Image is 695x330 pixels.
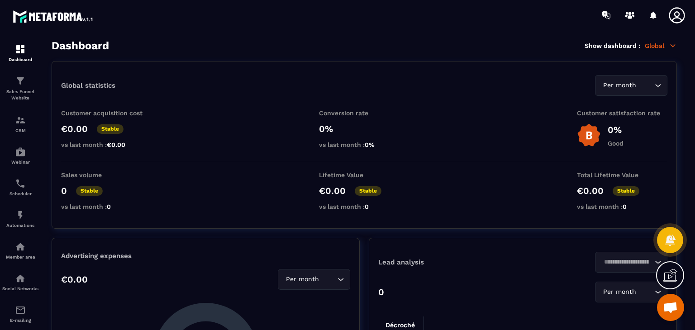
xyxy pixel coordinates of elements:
[61,252,350,260] p: Advertising expenses
[284,274,321,284] span: Per month
[278,269,350,290] div: Search for option
[319,203,409,210] p: vs last month :
[601,287,638,297] span: Per month
[365,141,375,148] span: 0%
[378,258,523,266] p: Lead analysis
[585,42,640,49] p: Show dashboard :
[2,318,38,323] p: E-mailing
[15,115,26,126] img: formation
[2,286,38,291] p: Social Networks
[577,171,667,179] p: Total Lifetime Value
[638,287,652,297] input: Search for option
[577,185,604,196] p: €0.00
[657,294,684,321] div: Open chat
[355,186,381,196] p: Stable
[61,141,152,148] p: vs last month :
[15,44,26,55] img: formation
[601,80,638,90] span: Per month
[107,203,111,210] span: 0
[319,141,409,148] p: vs last month :
[2,171,38,203] a: schedulerschedulerScheduler
[76,186,103,196] p: Stable
[2,203,38,235] a: automationsautomationsAutomations
[61,171,152,179] p: Sales volume
[365,203,369,210] span: 0
[15,241,26,252] img: automations
[577,123,601,147] img: b-badge-o.b3b20ee6.svg
[623,203,627,210] span: 0
[2,298,38,330] a: emailemailE-mailing
[638,80,652,90] input: Search for option
[321,274,335,284] input: Search for option
[319,123,409,134] p: 0%
[15,210,26,221] img: automations
[2,191,38,196] p: Scheduler
[319,109,409,117] p: Conversion rate
[378,287,384,297] p: 0
[2,57,38,62] p: Dashboard
[601,257,652,267] input: Search for option
[577,203,667,210] p: vs last month :
[2,108,38,140] a: formationformationCRM
[2,140,38,171] a: automationsautomationsWebinar
[15,146,26,157] img: automations
[2,266,38,298] a: social-networksocial-networkSocial Networks
[107,141,125,148] span: €0.00
[61,274,88,285] p: €0.00
[15,273,26,284] img: social-network
[61,81,115,90] p: Global statistics
[595,282,667,302] div: Search for option
[2,223,38,228] p: Automations
[61,109,152,117] p: Customer acquisition cost
[2,69,38,108] a: formationformationSales Funnel Website
[97,124,124,134] p: Stable
[577,109,667,117] p: Customer satisfaction rate
[61,185,67,196] p: 0
[608,140,624,147] p: Good
[2,37,38,69] a: formationformationDashboard
[15,75,26,86] img: formation
[386,321,415,329] tspan: Décroché
[608,124,624,135] p: 0%
[2,128,38,133] p: CRM
[2,89,38,101] p: Sales Funnel Website
[61,123,88,134] p: €0.00
[2,255,38,259] p: Member area
[52,39,109,52] h3: Dashboard
[2,235,38,266] a: automationsautomationsMember area
[613,186,639,196] p: Stable
[13,8,94,24] img: logo
[645,42,677,50] p: Global
[15,178,26,189] img: scheduler
[319,185,346,196] p: €0.00
[2,160,38,165] p: Webinar
[595,75,667,96] div: Search for option
[319,171,409,179] p: Lifetime Value
[595,252,667,273] div: Search for option
[61,203,152,210] p: vs last month :
[15,305,26,316] img: email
